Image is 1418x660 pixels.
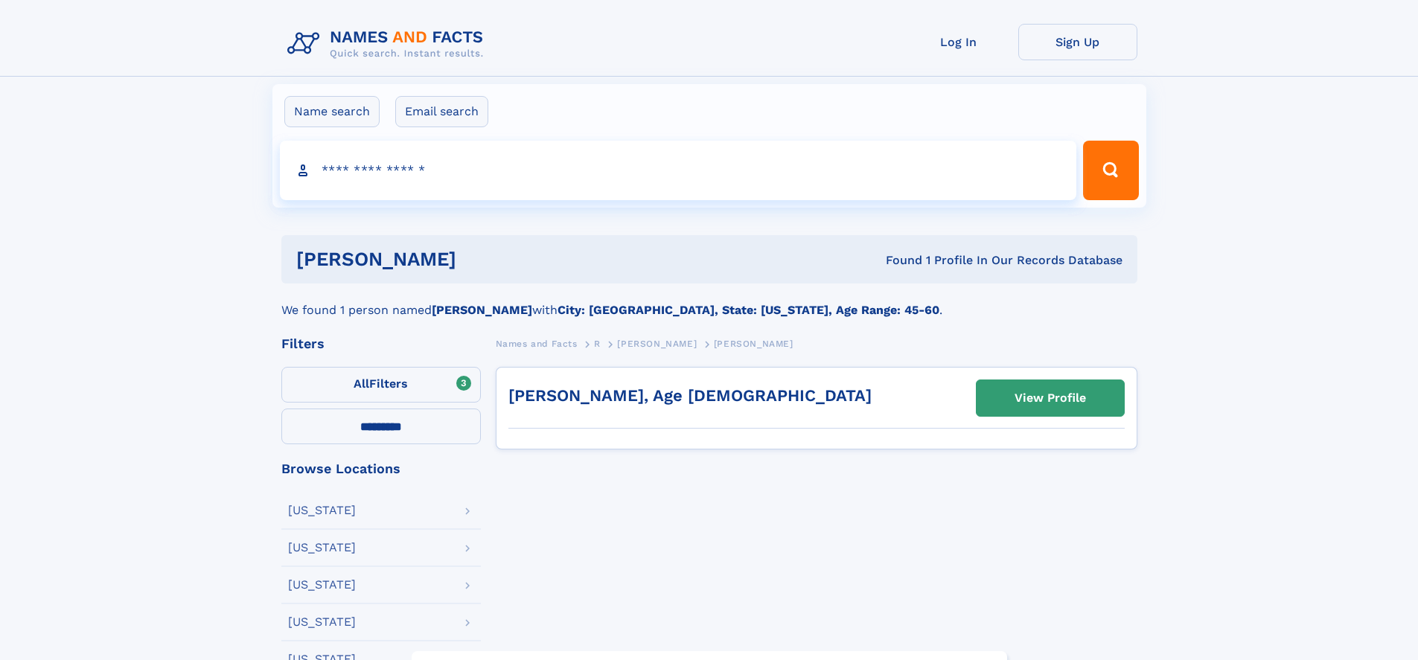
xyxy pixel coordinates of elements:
[395,96,488,127] label: Email search
[288,579,356,591] div: [US_STATE]
[288,504,356,516] div: [US_STATE]
[1015,381,1086,415] div: View Profile
[432,303,532,317] b: [PERSON_NAME]
[281,337,481,350] div: Filters
[1083,141,1138,200] button: Search Button
[671,252,1122,269] div: Found 1 Profile In Our Records Database
[296,250,671,269] h1: [PERSON_NAME]
[284,96,380,127] label: Name search
[1018,24,1137,60] a: Sign Up
[280,141,1077,200] input: search input
[281,462,481,475] div: Browse Locations
[508,386,872,405] a: [PERSON_NAME], Age [DEMOGRAPHIC_DATA]
[617,334,697,353] a: [PERSON_NAME]
[714,339,793,349] span: [PERSON_NAME]
[594,339,601,349] span: R
[354,377,369,391] span: All
[977,380,1124,416] a: View Profile
[281,283,1137,319] div: We found 1 person named with .
[281,24,496,64] img: Logo Names and Facts
[288,616,356,628] div: [US_STATE]
[496,334,578,353] a: Names and Facts
[281,367,481,403] label: Filters
[594,334,601,353] a: R
[617,339,697,349] span: [PERSON_NAME]
[899,24,1018,60] a: Log In
[558,303,939,317] b: City: [GEOGRAPHIC_DATA], State: [US_STATE], Age Range: 45-60
[288,542,356,554] div: [US_STATE]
